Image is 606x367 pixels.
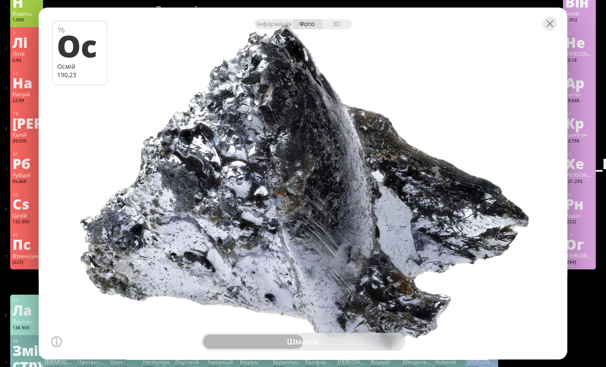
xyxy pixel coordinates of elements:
[273,358,301,365] div: Беркеліум
[403,358,431,365] div: Менделевій
[13,338,40,344] div: 89
[565,212,593,219] div: Радон
[175,358,203,365] div: Плутоній
[12,178,40,185] div: 85,468
[12,303,40,317] div: Ла
[565,10,593,17] div: Гелій
[12,98,40,105] div: 22,99
[12,197,40,211] div: Cs
[565,156,593,170] div: Xe
[253,335,353,349] div: Шматок
[565,252,593,259] div: [PERSON_NAME]
[12,237,40,251] div: Пс
[13,232,40,238] div: 87
[12,325,40,332] div: 138.905
[12,50,40,57] div: Літій
[565,131,593,138] div: Криптон
[143,358,171,365] div: Нептуніум
[110,358,138,365] div: Уран
[435,358,463,365] div: Нобелій
[12,171,40,178] div: Рубідій
[13,111,40,117] div: 19
[566,192,593,197] div: 86
[566,30,593,36] div: 10
[323,19,352,29] div: 3D
[254,19,293,29] div: Інформація
[13,298,40,304] div: 57
[78,358,106,365] div: Протактиній
[12,131,40,138] div: Калій
[468,358,496,365] div: [PERSON_NAME]
[566,71,593,76] div: 18
[566,151,593,157] div: 54
[565,91,593,98] div: Аргон
[566,232,593,238] div: 118
[565,50,593,57] div: [PERSON_NAME]
[12,10,40,17] div: Водень
[12,75,40,90] div: На
[305,358,333,365] div: Каліфорній
[208,358,236,365] div: Америцій
[13,71,40,76] div: 11
[565,219,593,226] div: [222]
[12,259,40,266] div: [223]
[565,17,593,24] div: 4.003
[240,358,268,365] div: Кюріум
[565,237,593,251] div: Ог
[57,30,102,60] div: Ос
[12,252,40,259] div: Франціум
[12,57,40,64] div: 6,94
[12,17,40,24] div: 1,008
[12,138,40,145] div: 39,098
[156,3,189,15] div: Популярний:
[565,116,593,130] div: Кр
[13,192,40,197] div: 55
[338,358,366,365] div: [PERSON_NAME]
[370,358,398,365] div: Фермій
[12,318,40,325] div: Лантан
[565,98,593,105] div: 39,948
[565,197,593,211] div: Рн
[565,35,593,49] div: Не
[566,111,593,117] div: 36
[565,57,593,64] div: 20,18
[12,35,40,49] div: Лі
[12,91,40,98] div: Натрій
[565,259,593,266] div: [294]
[45,358,73,365] div: [DEMOGRAPHIC_DATA]
[12,116,40,130] div: [PERSON_NAME]
[12,212,40,219] div: Цезій
[13,30,40,36] div: 3
[565,178,593,185] div: 131.293
[12,219,40,226] div: 132.905
[13,151,40,157] div: 37
[565,138,593,145] div: 83,798
[565,171,593,178] div: [PERSON_NAME]
[12,156,40,170] div: Рб
[565,75,593,90] div: Ар
[57,71,103,79] div: 190,23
